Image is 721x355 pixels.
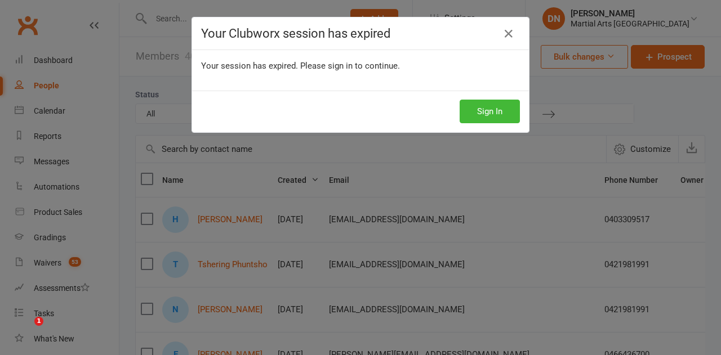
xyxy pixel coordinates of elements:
[201,26,520,41] h4: Your Clubworx session has expired
[460,100,520,123] button: Sign In
[201,61,400,71] span: Your session has expired. Please sign in to continue.
[34,317,43,326] span: 1
[500,25,518,43] a: Close
[11,317,38,344] iframe: Intercom live chat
